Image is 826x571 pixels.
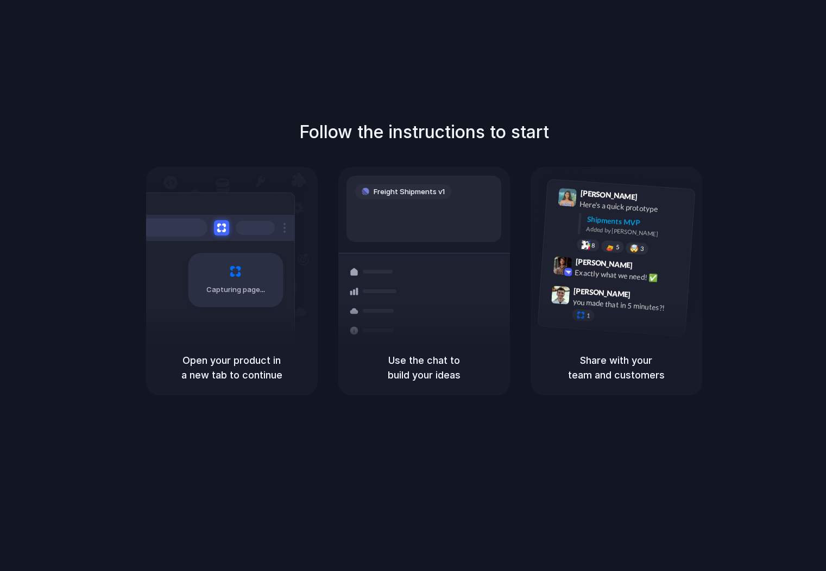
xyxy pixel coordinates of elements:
h1: Follow the instructions to start [299,119,549,145]
span: 3 [640,245,644,251]
span: Capturing page [206,284,267,295]
span: [PERSON_NAME] [573,284,630,300]
div: Exactly what we need! ✅ [575,266,683,285]
span: 9:47 AM [634,290,656,303]
h5: Use the chat to build your ideas [351,353,497,382]
span: 1 [586,312,590,318]
div: Added by [PERSON_NAME] [586,224,686,240]
div: you made that in 5 minutes?! [572,296,681,314]
span: 9:41 AM [640,192,663,205]
span: [PERSON_NAME] [575,255,633,271]
div: Here's a quick prototype [579,198,688,216]
div: Shipments MVP [587,213,687,231]
span: [PERSON_NAME] [580,187,638,203]
h5: Open your product in a new tab to continue [159,353,305,382]
h5: Share with your team and customers [544,353,689,382]
span: 8 [591,242,595,248]
span: Freight Shipments v1 [374,187,445,197]
span: 5 [615,244,619,250]
span: 9:42 AM [635,260,658,274]
div: 🤯 [629,244,639,252]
